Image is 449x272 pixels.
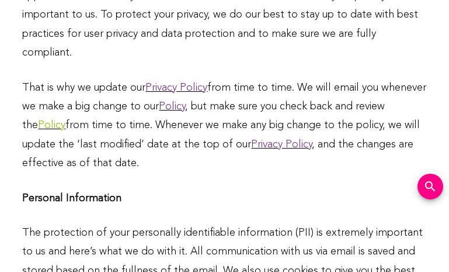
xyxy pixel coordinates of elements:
[159,101,185,112] a: Policy
[145,82,207,93] a: Privacy Policy
[251,139,312,150] a: Privacy Policy
[391,216,449,272] iframe: Chat Widget
[22,78,426,173] p: That is why we update our from time to time. We will email you whenever we make a big change to o...
[38,120,65,130] a: Policy
[22,193,121,204] strong: Personal Information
